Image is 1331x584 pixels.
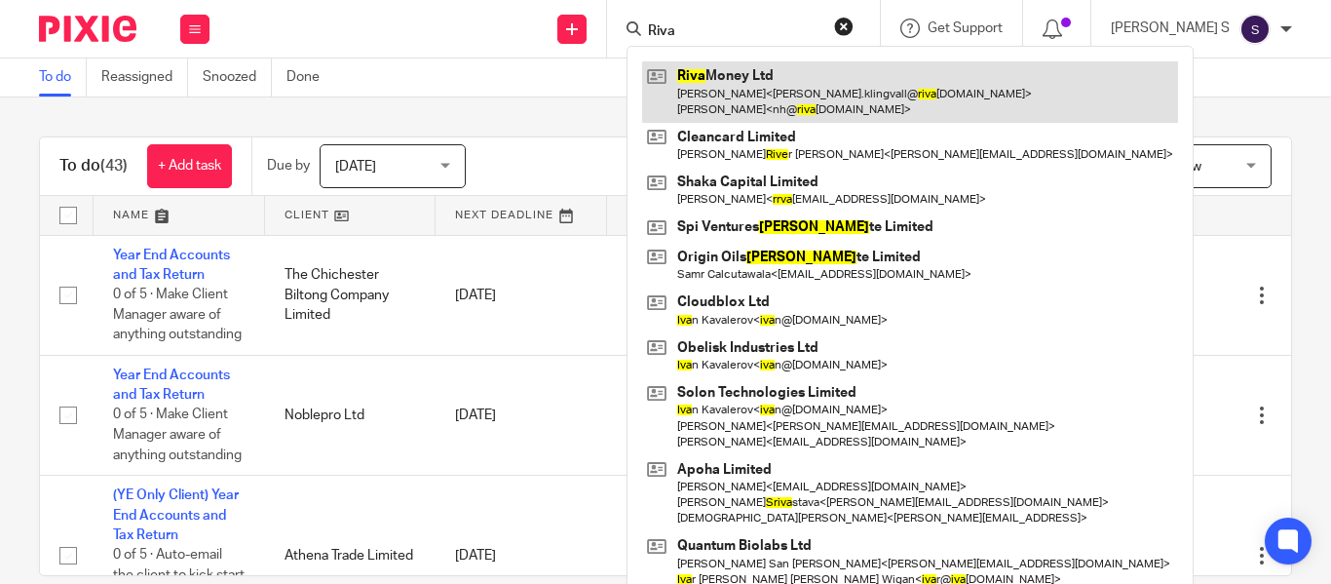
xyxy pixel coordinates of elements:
td: [DATE] [436,355,607,475]
a: Reassigned [101,58,188,97]
td: The Chichester Biltong Company Limited [265,235,437,355]
span: (43) [100,158,128,174]
p: [PERSON_NAME] S [1111,19,1230,38]
td: [DATE] [436,235,607,355]
a: Year End Accounts and Tax Return [113,249,230,282]
a: (YE Only Client) Year End Accounts and Tax Return [113,488,239,542]
a: To do [39,58,87,97]
td: Noblepro Ltd [265,355,437,475]
span: Get Support [928,21,1003,35]
input: Search [646,23,821,41]
p: Due by [267,156,310,175]
a: Snoozed [203,58,272,97]
h1: To do [59,156,128,176]
img: svg%3E [1239,14,1271,45]
span: 0 of 5 · Make Client Manager aware of anything outstanding [113,288,242,341]
span: 0 of 5 · Make Client Manager aware of anything outstanding [113,409,242,462]
span: [DATE] [335,160,376,174]
img: Pixie [39,16,136,42]
a: Done [286,58,334,97]
a: + Add task [147,144,232,188]
a: Year End Accounts and Tax Return [113,369,230,402]
button: Clear [834,17,854,36]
